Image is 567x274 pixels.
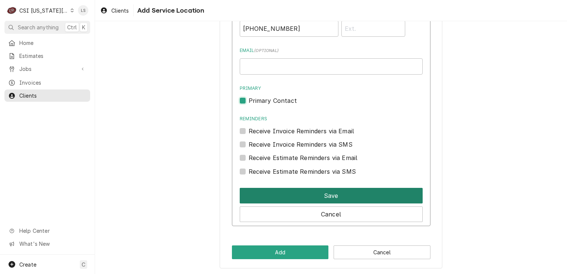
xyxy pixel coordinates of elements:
a: Clients [97,4,132,17]
label: Receive Estimate Reminders via Email [249,153,358,162]
div: Button Group Row [240,203,423,222]
a: Go to What's New [4,238,90,250]
div: Primary [240,85,423,105]
label: Reminders [240,115,423,122]
span: Clients [19,92,86,100]
input: Ext. [341,20,406,37]
input: Number [240,20,338,37]
button: Add [232,245,329,259]
span: Invoices [19,79,86,87]
label: Receive Estimate Reminders via SMS [249,167,356,176]
a: Estimates [4,50,90,62]
span: ( optional ) [254,48,279,53]
div: Button Group Row [240,185,423,203]
div: CSI [US_STATE][GEOGRAPHIC_DATA] [19,7,68,14]
label: Receive Invoice Reminders via Email [249,127,354,136]
span: Estimates [19,52,86,60]
span: Search anything [18,23,59,31]
a: Clients [4,89,90,102]
button: Search anythingCtrlK [4,21,90,34]
a: Go to Jobs [4,63,90,75]
label: Email [240,47,423,54]
span: Create [19,261,36,268]
span: Jobs [19,65,75,73]
div: Button Group [240,185,423,222]
span: K [82,23,85,31]
a: Go to Help Center [4,225,90,237]
span: Add Service Location [135,6,204,16]
div: Button Group Row [232,245,430,259]
div: Reminders [240,115,423,136]
div: Button Group [232,245,430,259]
button: Cancel [334,245,430,259]
div: C [7,5,17,16]
button: Save [240,188,423,203]
label: Primary Contact [249,96,297,105]
a: Home [4,37,90,49]
a: Invoices [4,76,90,89]
div: Phone [240,9,423,36]
div: CSI Kansas City's Avatar [7,5,17,16]
span: Ctrl [67,23,77,31]
span: What's New [19,240,86,248]
span: Home [19,39,86,47]
label: Receive Invoice Reminders via SMS [249,140,353,149]
button: Cancel [240,206,423,222]
label: Primary [240,85,423,92]
span: C [82,261,85,268]
span: Clients [111,7,129,14]
div: Lindsay Stover's Avatar [78,5,88,16]
div: Email [240,47,423,75]
div: LS [78,5,88,16]
span: Help Center [19,227,86,235]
